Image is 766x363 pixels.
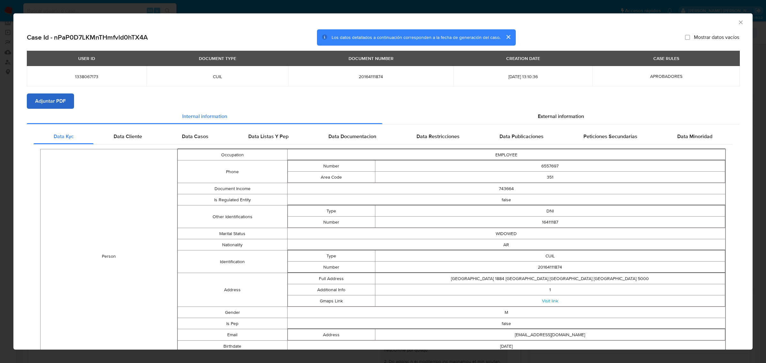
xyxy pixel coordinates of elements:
[288,284,375,295] td: Additional Info
[287,183,725,194] td: 743664
[13,13,753,350] div: closure-recommendation-modal
[178,250,287,273] td: Identification
[375,250,725,262] td: CUIL
[288,262,375,273] td: Number
[34,129,732,144] div: Detailed internal info
[178,273,287,307] td: Address
[502,53,544,64] div: CREATION DATE
[288,250,375,262] td: Type
[328,133,376,140] span: Data Documentacion
[114,133,142,140] span: Data Cliente
[685,35,690,40] input: Mostrar datos vacíos
[178,341,287,352] td: Birthdate
[35,94,66,108] span: Adjuntar PDF
[375,262,725,273] td: 20164111874
[54,133,74,140] span: Data Kyc
[738,19,743,25] button: Cerrar ventana
[296,74,446,79] span: 20164111874
[375,217,725,228] td: 16411187
[288,217,375,228] td: Number
[178,228,287,239] td: Marital Status
[288,205,375,217] td: Type
[287,239,725,250] td: AR
[287,307,725,318] td: M
[178,318,287,329] td: Is Pep
[287,318,725,329] td: false
[345,53,397,64] div: DOCUMENT NUMBER
[178,329,287,341] td: Email
[27,33,148,41] h2: Case Id - nPaP0D7LKMnTHmfvld0hTX4A
[499,133,544,140] span: Data Publicaciones
[248,133,289,140] span: Data Listas Y Pep
[375,284,725,295] td: 1
[288,160,375,172] td: Number
[650,53,683,64] div: CASE RULES
[375,160,725,172] td: 6557697
[287,194,725,205] td: false
[178,149,287,160] td: Occupation
[195,53,240,64] div: DOCUMENT TYPE
[288,295,375,307] td: Gmaps Link
[375,329,725,340] td: [EMAIL_ADDRESS][DOMAIN_NAME]
[27,93,74,109] button: Adjuntar PDF
[287,228,725,239] td: WIDOWED
[178,205,287,228] td: Other Identifications
[178,194,287,205] td: Is Regulated Entity
[287,341,725,352] td: [DATE]
[375,205,725,217] td: DNI
[27,109,739,124] div: Detailed info
[288,273,375,284] td: Full Address
[34,74,139,79] span: 1338067173
[375,273,725,284] td: [GEOGRAPHIC_DATA] 1884 [GEOGRAPHIC_DATA] [GEOGRAPHIC_DATA] [GEOGRAPHIC_DATA] 5000
[178,183,287,194] td: Document Income
[677,133,712,140] span: Data Minoridad
[332,34,500,41] span: Los datos detallados a continuación corresponden a la fecha de generación del caso.
[583,133,637,140] span: Peticiones Secundarias
[182,133,208,140] span: Data Casos
[694,34,739,41] span: Mostrar datos vacíos
[538,113,584,120] span: External information
[178,160,287,183] td: Phone
[417,133,460,140] span: Data Restricciones
[154,74,281,79] span: CUIL
[178,239,287,250] td: Nationality
[288,172,375,183] td: Area Code
[650,73,682,79] span: APROBADORES
[178,307,287,318] td: Gender
[500,29,516,45] button: cerrar
[287,149,725,160] td: EMPLOYEE
[182,113,227,120] span: Internal information
[74,53,99,64] div: USER ID
[288,329,375,340] td: Address
[375,172,725,183] td: 351
[461,74,584,79] span: [DATE] 13:10:36
[542,298,558,304] a: Visit link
